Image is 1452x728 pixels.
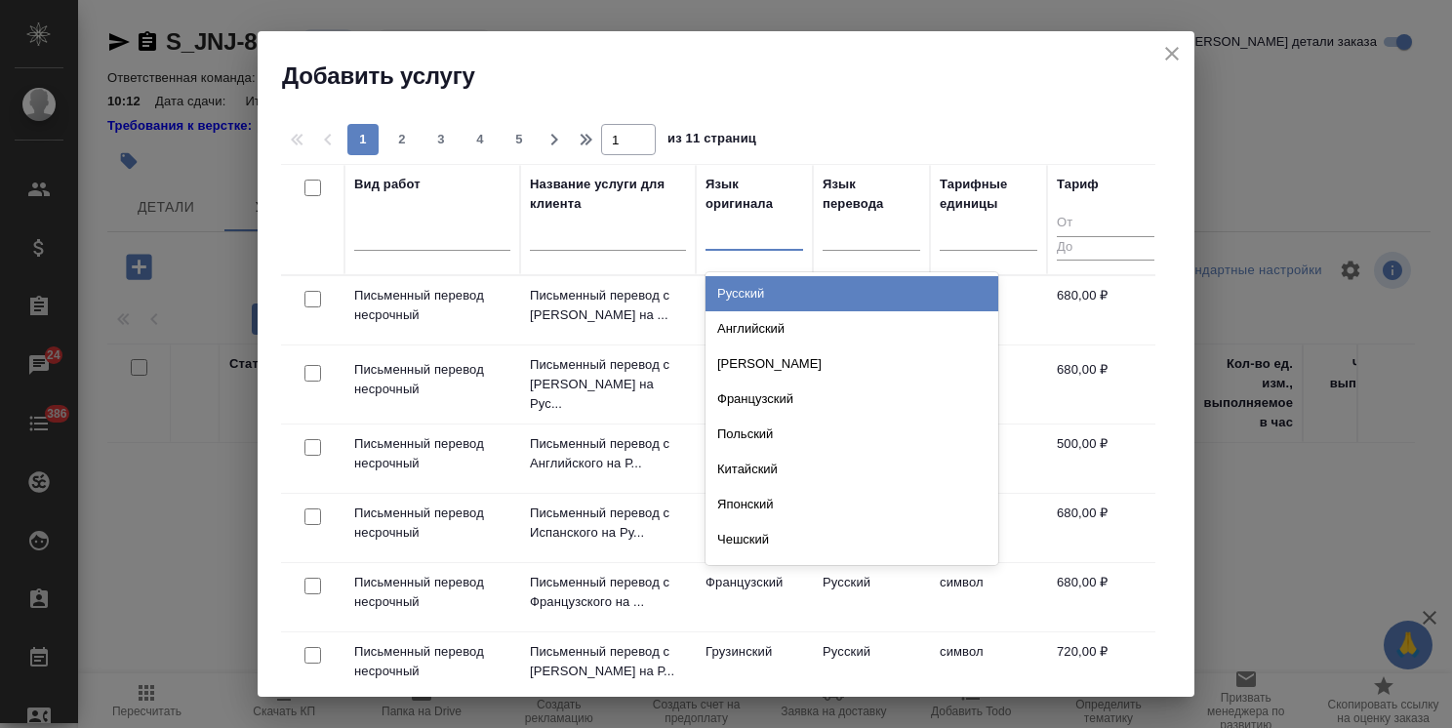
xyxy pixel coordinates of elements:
div: Язык перевода [823,175,920,214]
div: Китайский [706,452,998,487]
div: Сербский [706,557,998,592]
input: До [1057,236,1154,261]
button: 3 [425,124,457,155]
p: Письменный перевод несрочный [354,642,510,681]
td: [PERSON_NAME] [696,350,813,419]
div: Язык оригинала [706,175,803,214]
button: 2 [386,124,418,155]
div: Английский [706,311,998,346]
p: Письменный перевод с [PERSON_NAME] на Р... [530,642,686,681]
p: Письменный перевод несрочный [354,504,510,543]
div: Японский [706,487,998,522]
td: 680,00 ₽ [1047,350,1164,419]
td: символ [930,563,1047,631]
div: Тарифные единицы [940,175,1037,214]
p: Письменный перевод с Английского на Р... [530,434,686,473]
h2: Добавить услугу [282,61,1194,92]
span: из 11 страниц [667,127,756,155]
p: Письменный перевод с Французского на ... [530,573,686,612]
p: Письменный перевод несрочный [354,360,510,399]
td: Французский [696,563,813,631]
input: От [1057,212,1154,236]
p: Письменный перевод с [PERSON_NAME] на Рус... [530,355,686,414]
td: Русский [813,632,930,701]
p: Письменный перевод с [PERSON_NAME] на ... [530,286,686,325]
button: close [1157,39,1187,68]
span: 3 [425,130,457,149]
button: 4 [464,124,496,155]
td: Грузинский [696,632,813,701]
td: 680,00 ₽ [1047,563,1164,631]
span: 2 [386,130,418,149]
span: 5 [504,130,535,149]
td: 720,00 ₽ [1047,632,1164,701]
td: Итальянский [696,276,813,344]
div: Чешский [706,522,998,557]
td: символ [930,632,1047,701]
td: 680,00 ₽ [1047,494,1164,562]
div: [PERSON_NAME] [706,346,998,382]
button: 5 [504,124,535,155]
p: Письменный перевод несрочный [354,573,510,612]
p: Письменный перевод с Испанского на Ру... [530,504,686,543]
p: Письменный перевод несрочный [354,434,510,473]
td: Русский [813,563,930,631]
td: Испанский [696,494,813,562]
div: Вид работ [354,175,421,194]
td: 500,00 ₽ [1047,425,1164,493]
div: Тариф [1057,175,1099,194]
div: Русский [706,276,998,311]
td: 680,00 ₽ [1047,276,1164,344]
td: Английский [696,425,813,493]
p: Письменный перевод несрочный [354,286,510,325]
div: Французский [706,382,998,417]
span: 4 [464,130,496,149]
div: Польский [706,417,998,452]
div: Название услуги для клиента [530,175,686,214]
